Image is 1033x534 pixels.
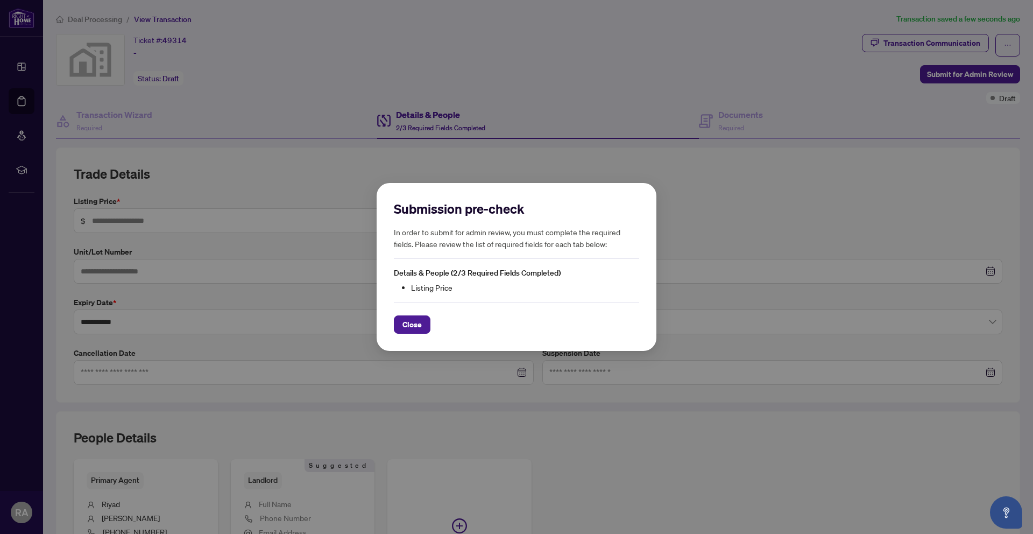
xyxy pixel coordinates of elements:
span: Close [402,316,422,333]
li: Listing Price [411,282,639,293]
h2: Submission pre-check [394,200,639,217]
button: Open asap [990,496,1022,529]
button: Close [394,315,430,334]
h5: In order to submit for admin review, you must complete the required fields. Please review the lis... [394,226,639,250]
span: Details & People (2/3 Required Fields Completed) [394,268,561,278]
